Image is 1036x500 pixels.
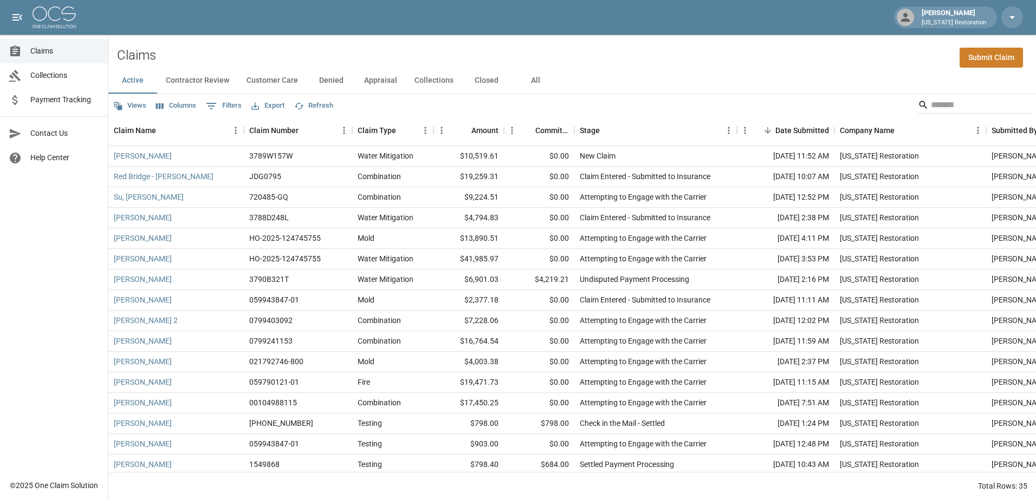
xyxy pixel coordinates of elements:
div: $0.00 [504,167,574,187]
div: Stage [574,115,737,146]
div: Claim Entered - Submitted to Insurance [580,294,710,305]
a: [PERSON_NAME] 2 [114,315,178,326]
div: $0.00 [504,331,574,352]
button: Select columns [153,97,199,114]
button: Sort [456,123,471,138]
div: Oregon Restoration [840,459,919,470]
button: Menu [970,122,986,139]
button: Show filters [203,97,244,115]
button: Menu [721,122,737,139]
div: Date Submitted [775,115,829,146]
div: Claim Type [358,115,396,146]
div: Committed Amount [535,115,569,146]
h2: Claims [117,48,156,63]
div: Mold [358,356,374,367]
div: Water Mitigation [358,212,413,223]
div: Claim Number [244,115,352,146]
div: Combination [358,315,401,326]
div: [DATE] 11:11 AM [737,290,834,311]
div: Testing [358,438,382,449]
div: Settled Payment Processing [580,459,674,470]
a: [PERSON_NAME] [114,253,172,264]
div: $4,219.21 [504,269,574,290]
div: Attempting to Engage with the Carrier [580,377,707,387]
div: Attempting to Engage with the Carrier [580,335,707,346]
a: [PERSON_NAME] [114,438,172,449]
div: JDG0795 [249,171,281,182]
div: $13,890.51 [433,228,504,249]
div: [DATE] 12:48 PM [737,434,834,455]
span: Collections [30,70,99,81]
button: Appraisal [355,68,406,94]
div: Search [918,96,1034,116]
div: Undisputed Payment Processing [580,274,689,285]
div: Water Mitigation [358,150,413,161]
div: Company Name [840,115,895,146]
button: Sort [600,123,615,138]
div: $17,450.25 [433,393,504,413]
div: [DATE] 2:37 PM [737,352,834,372]
div: $19,471.73 [433,372,504,393]
div: [DATE] 11:15 AM [737,372,834,393]
button: Active [108,68,157,94]
div: [DATE] 3:53 PM [737,249,834,269]
div: Oregon Restoration [840,356,919,367]
div: [DATE] 2:38 PM [737,208,834,228]
div: $0.00 [504,393,574,413]
div: Water Mitigation [358,274,413,285]
div: $41,985.97 [433,249,504,269]
div: $0.00 [504,187,574,208]
div: $4,794.83 [433,208,504,228]
div: Date Submitted [737,115,834,146]
a: [PERSON_NAME] [114,397,172,408]
div: © 2025 One Claim Solution [10,480,98,491]
div: $684.00 [504,455,574,475]
div: New Claim [580,150,616,161]
button: Menu [433,122,450,139]
div: 0799241153 [249,335,293,346]
div: $798.00 [504,413,574,434]
a: [PERSON_NAME] [114,459,172,470]
div: [DATE] 12:02 PM [737,311,834,331]
a: [PERSON_NAME] [114,150,172,161]
div: Total Rows: 35 [978,481,1027,491]
div: $10,519.61 [433,146,504,167]
div: $7,228.06 [433,311,504,331]
div: $0.00 [504,208,574,228]
div: HO-2025-124745755 [249,253,321,264]
div: Fire [358,377,370,387]
div: Oregon Restoration [840,233,919,244]
div: Claim Type [352,115,433,146]
button: Denied [307,68,355,94]
div: Claim Entered - Submitted to Insurance [580,212,710,223]
button: Views [111,97,149,114]
div: $0.00 [504,228,574,249]
div: $19,259.31 [433,167,504,187]
a: [PERSON_NAME] [114,294,172,305]
a: [PERSON_NAME] [114,233,172,244]
div: Claim Number [249,115,299,146]
a: [PERSON_NAME] [114,335,172,346]
div: 00104988115 [249,397,297,408]
div: $903.00 [433,434,504,455]
div: [DATE] 10:07 AM [737,167,834,187]
a: [PERSON_NAME] [114,418,172,429]
div: Oregon Restoration [840,150,919,161]
button: Menu [504,122,520,139]
div: Amount [471,115,498,146]
div: [DATE] 10:43 AM [737,455,834,475]
div: [PERSON_NAME] [917,8,990,27]
div: Attempting to Engage with the Carrier [580,233,707,244]
div: Oregon Restoration [840,274,919,285]
div: Combination [358,335,401,346]
button: Collections [406,68,462,94]
div: Oregon Restoration [840,418,919,429]
div: Company Name [834,115,986,146]
div: 1549868 [249,459,280,470]
button: Contractor Review [157,68,238,94]
div: Committed Amount [504,115,574,146]
div: Mold [358,294,374,305]
div: Oregon Restoration [840,253,919,264]
div: [DATE] 11:52 AM [737,146,834,167]
div: Attempting to Engage with the Carrier [580,356,707,367]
